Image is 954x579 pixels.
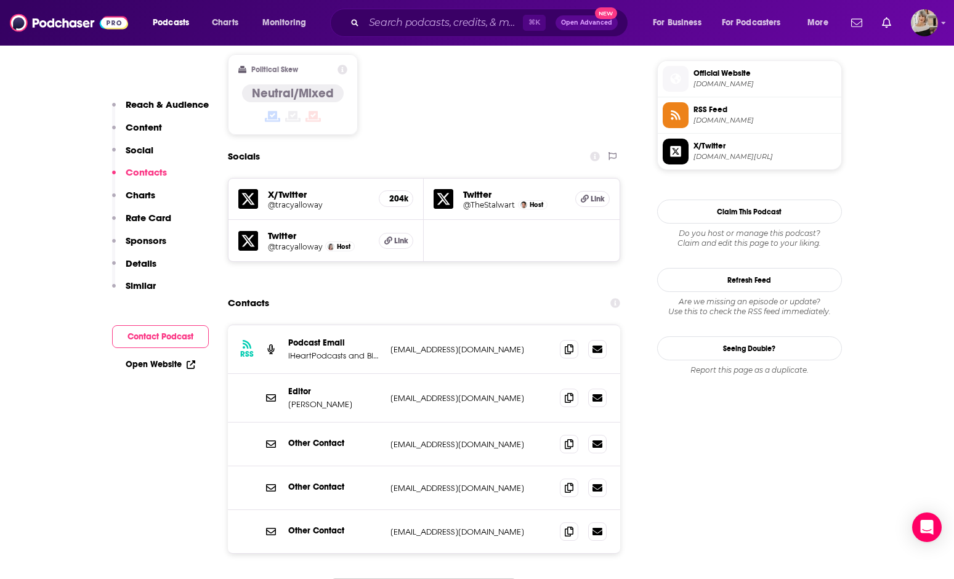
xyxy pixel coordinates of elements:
[390,344,551,355] p: [EMAIL_ADDRESS][DOMAIN_NAME]
[657,297,842,317] div: Are we missing an episode or update? Use this to check the RSS feed immediately.
[144,13,205,33] button: open menu
[463,188,565,200] h5: Twitter
[693,116,836,125] span: omnycontent.com
[288,386,381,397] p: Editor
[390,527,551,537] p: [EMAIL_ADDRESS][DOMAIN_NAME]
[288,338,381,348] p: Podcast Email
[663,102,836,128] a: RSS Feed[DOMAIN_NAME]
[251,65,298,74] h2: Political Skew
[212,14,238,31] span: Charts
[112,235,166,257] button: Sponsors
[126,99,209,110] p: Reach & Audience
[657,200,842,224] button: Claim This Podcast
[228,145,260,168] h2: Socials
[268,200,370,209] a: @tracyalloway
[390,393,551,403] p: [EMAIL_ADDRESS][DOMAIN_NAME]
[126,235,166,246] p: Sponsors
[530,201,543,209] span: Host
[204,13,246,33] a: Charts
[268,188,370,200] h5: X/Twitter
[595,7,617,19] span: New
[112,212,171,235] button: Rate Card
[591,194,605,204] span: Link
[722,14,781,31] span: For Podcasters
[657,336,842,360] a: Seeing Double?
[112,144,153,167] button: Social
[911,9,938,36] button: Show profile menu
[288,399,381,410] p: [PERSON_NAME]
[807,14,828,31] span: More
[561,20,612,26] span: Open Advanced
[390,483,551,493] p: [EMAIL_ADDRESS][DOMAIN_NAME]
[389,193,403,204] h5: 204k
[288,482,381,492] p: Other Contact
[126,144,153,156] p: Social
[693,79,836,89] span: bloomberg.com
[657,268,842,292] button: Refresh Feed
[288,438,381,448] p: Other Contact
[523,15,546,31] span: ⌘ K
[328,243,334,250] img: Tracy Alloway
[112,166,167,189] button: Contacts
[520,201,527,208] img: Joe Weisenthal
[463,200,515,209] a: @TheStalwart
[693,140,836,152] span: X/Twitter
[663,66,836,92] a: Official Website[DOMAIN_NAME]
[337,243,350,251] span: Host
[657,365,842,375] div: Report this page as a duplicate.
[663,139,836,164] a: X/Twitter[DOMAIN_NAME][URL]
[342,9,640,37] div: Search podcasts, credits, & more...
[126,212,171,224] p: Rate Card
[912,512,942,542] div: Open Intercom Messenger
[153,14,189,31] span: Podcasts
[126,257,156,269] p: Details
[556,15,618,30] button: Open AdvancedNew
[653,14,701,31] span: For Business
[268,230,370,241] h5: Twitter
[240,349,254,359] h3: RSS
[846,12,867,33] a: Show notifications dropdown
[126,121,162,133] p: Content
[112,121,162,144] button: Content
[126,166,167,178] p: Contacts
[799,13,844,33] button: open menu
[390,439,551,450] p: [EMAIL_ADDRESS][DOMAIN_NAME]
[126,189,155,201] p: Charts
[394,236,408,246] span: Link
[575,191,610,207] a: Link
[254,13,322,33] button: open menu
[693,104,836,115] span: RSS Feed
[268,242,323,251] a: @tracyalloway
[364,13,523,33] input: Search podcasts, credits, & more...
[657,229,842,248] div: Claim and edit this page to your liking.
[877,12,896,33] a: Show notifications dropdown
[126,280,156,291] p: Similar
[693,152,836,161] span: twitter.com/tracyalloway
[288,350,381,361] p: iHeartPodcasts and Bloomberg
[262,14,306,31] span: Monitoring
[911,9,938,36] img: User Profile
[112,257,156,280] button: Details
[911,9,938,36] span: Logged in as angelabaggetta
[112,189,155,212] button: Charts
[126,359,195,370] a: Open Website
[714,13,799,33] button: open menu
[228,291,269,315] h2: Contacts
[112,99,209,121] button: Reach & Audience
[644,13,717,33] button: open menu
[288,525,381,536] p: Other Contact
[693,68,836,79] span: Official Website
[657,229,842,238] span: Do you host or manage this podcast?
[112,325,209,348] button: Contact Podcast
[10,11,128,34] img: Podchaser - Follow, Share and Rate Podcasts
[379,233,413,249] a: Link
[112,280,156,302] button: Similar
[252,86,334,101] h4: Neutral/Mixed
